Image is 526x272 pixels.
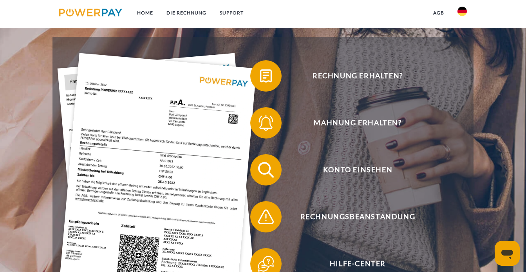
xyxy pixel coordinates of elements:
img: qb_warning.svg [256,207,276,227]
button: Rechnungsbeanstandung [250,201,454,232]
span: Rechnungsbeanstandung [262,201,454,232]
span: Mahnung erhalten? [262,107,454,139]
img: qb_search.svg [256,160,276,180]
span: Konto einsehen [262,154,454,186]
a: Home [130,6,160,20]
img: de [457,7,467,16]
span: Rechnung erhalten? [262,60,454,92]
button: Rechnung erhalten? [250,60,454,92]
img: qb_bill.svg [256,66,276,86]
iframe: Schaltfläche zum Öffnen des Messaging-Fensters [495,241,520,266]
button: Mahnung erhalten? [250,107,454,139]
a: DIE RECHNUNG [160,6,213,20]
a: SUPPORT [213,6,250,20]
button: Konto einsehen [250,154,454,186]
img: qb_bell.svg [256,113,276,133]
img: logo-powerpay.svg [59,9,122,16]
a: agb [427,6,451,20]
